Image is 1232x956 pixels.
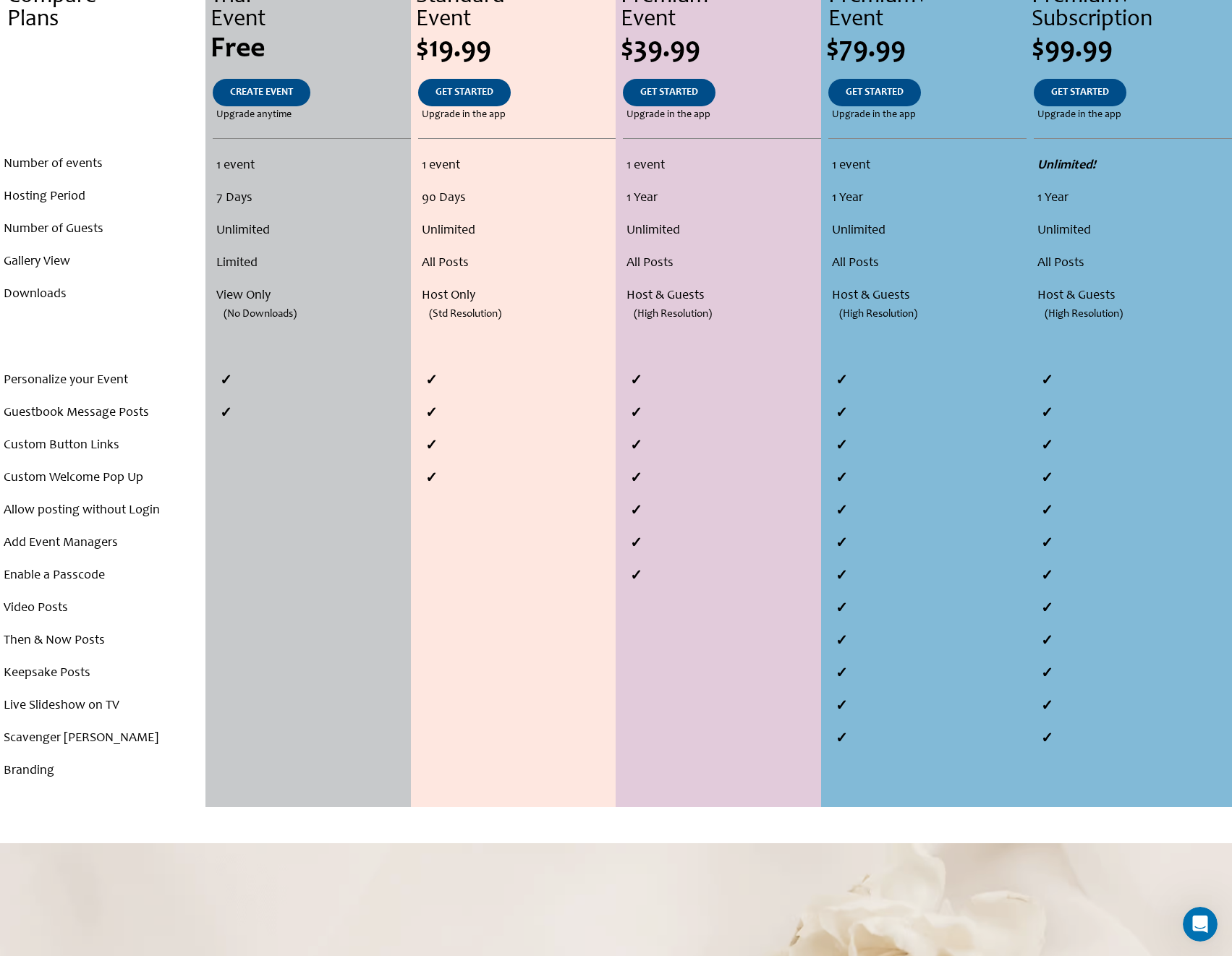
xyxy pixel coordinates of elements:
[1037,247,1228,280] li: All Posts
[832,106,916,124] span: Upgrade in the app
[4,430,202,462] li: Custom Button Links
[422,182,613,215] li: 90 Days
[626,106,710,124] span: Upgrade in the app
[626,150,817,182] li: 1 event
[422,247,613,280] li: All Posts
[1037,280,1228,312] li: Host & Guests
[626,247,817,280] li: All Posts
[634,298,712,330] span: (High Resolution)
[626,280,817,312] li: Host & Guests
[828,79,921,106] a: GET STARTED
[640,88,698,98] span: GET STARTED
[4,592,202,625] li: Video Posts
[623,79,715,106] a: GET STARTED
[436,88,493,98] span: GET STARTED
[832,247,1023,280] li: All Posts
[230,88,293,98] span: CREATE EVENT
[422,106,506,124] span: Upgrade in the app
[1045,298,1123,330] span: (High Resolution)
[839,298,917,330] span: (High Resolution)
[4,722,202,755] li: Scavenger [PERSON_NAME]
[4,246,202,278] li: Gallery View
[832,280,1023,312] li: Host & Guests
[4,278,202,311] li: Downloads
[832,215,1023,247] li: Unlimited
[213,79,310,106] a: CREATE EVENT
[84,79,122,106] a: .
[4,462,202,495] li: Custom Welcome Pop Up
[1037,159,1096,172] strong: Unlimited!
[826,35,1027,64] div: $79.99
[832,150,1023,182] li: 1 event
[4,755,202,788] li: Branding
[4,560,202,592] li: Enable a Passcode
[416,35,616,64] div: $19.99
[4,690,202,722] li: Live Slideshow on TV
[99,35,106,64] span: .
[1037,182,1228,215] li: 1 Year
[216,215,406,247] li: Unlimited
[4,495,202,527] li: Allow posting without Login
[1051,88,1109,98] span: GET STARTED
[4,397,202,430] li: Guestbook Message Posts
[4,657,202,690] li: Keepsake Posts
[832,182,1023,215] li: 1 Year
[626,215,817,247] li: Unlimited
[4,364,202,397] li: Personalize your Event
[101,110,104,120] span: .
[224,298,297,330] span: (No Downloads)
[1037,215,1228,247] li: Unlimited
[422,215,613,247] li: Unlimited
[418,79,511,106] a: GET STARTED
[422,150,613,182] li: 1 event
[626,182,817,215] li: 1 Year
[4,181,202,213] li: Hosting Period
[1032,35,1232,64] div: $99.99
[216,150,406,182] li: 1 event
[216,182,406,215] li: 7 Days
[4,213,202,246] li: Number of Guests
[211,35,411,64] div: Free
[1037,106,1121,124] span: Upgrade in the app
[4,527,202,560] li: Add Event Managers
[1034,79,1126,106] a: GET STARTED
[621,35,821,64] div: $39.99
[216,106,292,124] span: Upgrade anytime
[216,280,406,312] li: View Only
[422,280,613,312] li: Host Only
[216,247,406,280] li: Limited
[101,88,104,98] span: .
[1183,907,1218,942] iframe: Intercom live chat
[846,88,904,98] span: GET STARTED
[429,298,501,330] span: (Std Resolution)
[4,148,202,181] li: Number of events
[4,625,202,657] li: Then & Now Posts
